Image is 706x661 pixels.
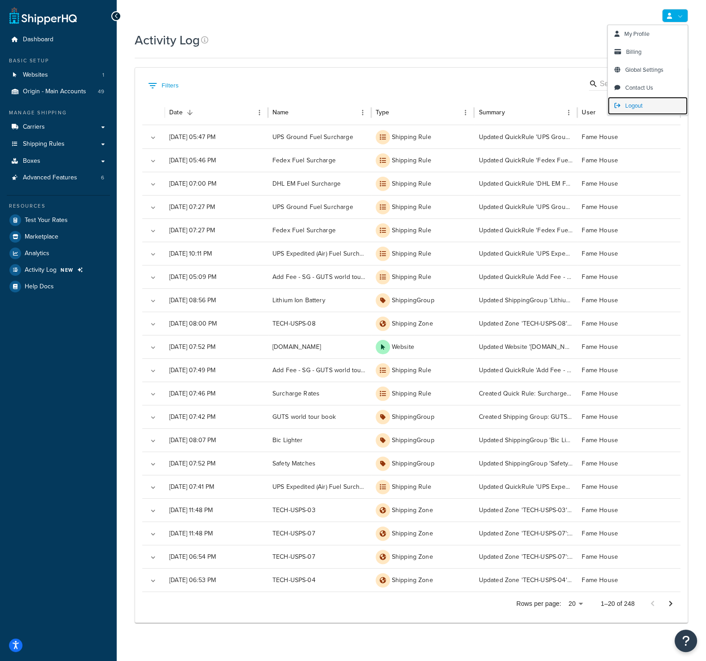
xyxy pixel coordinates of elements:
[582,108,596,117] div: User
[577,125,680,148] div: Fame House
[268,335,371,358] div: paige-sandbox.myshopify.com
[165,568,268,591] div: [DATE] 06:53 PM
[268,148,371,172] div: Fedex Fuel Surcharge
[268,172,371,195] div: DHL EM Fuel Surcharge
[625,65,663,74] span: Global Settings
[392,436,434,445] p: ShippingGroup
[7,119,110,135] a: Carriers
[147,318,159,330] button: Expand
[268,475,371,498] div: UPS Expedited (Air) Fuel Surcharge Collection
[165,475,268,498] div: [DATE] 07:41 PM
[7,245,110,261] li: Analytics
[289,106,302,119] button: Sort
[577,195,680,218] div: Fame House
[147,225,159,237] button: Expand
[474,382,577,405] div: Created Quick Rule: Surcharge Rates
[9,7,77,25] a: ShipperHQ Home
[392,343,414,352] p: Website
[624,30,649,38] span: My Profile
[392,506,433,515] p: Shipping Zone
[165,545,268,568] div: [DATE] 06:54 PM
[577,545,680,568] div: Fame House
[165,382,268,405] div: [DATE] 07:46 PM
[147,365,159,377] button: Expand
[608,25,688,43] a: My Profile
[268,312,371,335] div: TECH-USPS-08
[392,552,433,561] p: Shipping Zone
[356,106,369,119] button: Menu
[474,218,577,242] div: Updated QuickRule 'Fedex Fuel Surcharge': By a Percentage
[268,405,371,428] div: GUTS world tour book
[474,428,577,452] div: Updated ShippingGroup 'Bic Lighter': Zones
[392,179,431,188] p: Shipping Rule
[392,249,431,258] p: Shipping Rule
[165,125,268,148] div: [DATE] 05:47 PM
[474,172,577,195] div: Updated QuickRule 'DHL EM Fuel Surcharge': By a Flat Rate
[268,452,371,475] div: Safety Matches
[25,217,68,224] span: Test Your Rates
[625,83,653,92] span: Contact Us
[474,522,577,545] div: Updated Zone 'TECH-USPS-07': ZIP/Postcodes
[165,335,268,358] div: [DATE] 07:52 PM
[147,388,159,400] button: Expand
[147,528,159,540] button: Expand
[165,218,268,242] div: [DATE] 07:27 PM
[577,242,680,265] div: Fame House
[474,568,577,591] div: Updated Zone 'TECH-USPS-04': ZIP/Postcodes
[268,568,371,591] div: TECH-USPS-04
[474,405,577,428] div: Created Shipping Group: GUTS world tour book
[25,283,54,291] span: Help Docs
[474,125,577,148] div: Updated QuickRule 'UPS Ground Fuel Surcharge': By a Percentage
[23,71,48,79] span: Websites
[169,108,183,117] div: Date
[562,106,575,119] button: Menu
[376,108,390,117] div: Type
[7,262,110,278] li: Activity Log
[577,452,680,475] div: Fame House
[7,278,110,295] a: Help Docs
[625,101,643,110] span: Logout
[101,174,104,182] span: 6
[577,358,680,382] div: Fame House
[608,43,688,61] a: Billing
[474,452,577,475] div: Updated ShippingGroup 'Safety Matches': Rate Products in this Group as a Separate Shipment
[23,140,65,148] span: Shipping Rules
[608,79,688,97] a: Contact Us
[147,435,159,447] button: Expand
[577,498,680,522] div: Fame House
[565,597,586,610] div: 20
[577,288,680,312] div: Fame House
[147,574,159,587] button: Expand
[7,31,110,48] a: Dashboard
[268,242,371,265] div: UPS Expedited (Air) Fuel Surcharge Collection
[589,77,679,92] div: Search
[7,67,110,83] a: Websites 1
[184,106,196,119] button: Sort
[165,242,268,265] div: [DATE] 10:11 PM
[7,170,110,186] li: Advanced Features
[600,79,665,89] input: Search…
[577,218,680,242] div: Fame House
[165,452,268,475] div: [DATE] 07:52 PM
[7,229,110,245] a: Marketplace
[23,88,86,96] span: Origin - Main Accounts
[147,481,159,494] button: Expand
[268,498,371,522] div: TECH-USPS-03
[7,212,110,228] li: Test Your Rates
[23,174,77,182] span: Advanced Features
[577,405,680,428] div: Fame House
[7,136,110,152] a: Shipping Rules
[147,155,159,167] button: Expand
[253,106,266,119] button: Menu
[608,61,688,79] a: Global Settings
[165,195,268,218] div: [DATE] 07:27 PM
[474,545,577,568] div: Updated Zone 'TECH-USPS-07': ZIP/Postcodes
[392,226,431,235] p: Shipping Rule
[147,458,159,470] button: Expand
[392,296,434,305] p: ShippingGroup
[165,172,268,195] div: [DATE] 07:00 PM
